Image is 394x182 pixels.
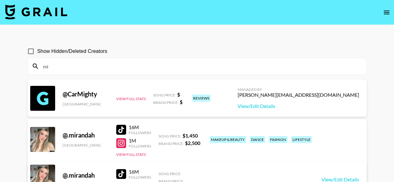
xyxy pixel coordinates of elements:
div: @ .mirandah [63,171,109,179]
div: 16M [129,124,151,130]
div: 1M [129,138,151,144]
div: @ .mirandah [63,131,109,139]
strong: $ 1,450 [183,133,198,138]
div: [GEOGRAPHIC_DATA] [63,102,109,106]
div: Followers [129,175,151,180]
button: View Full Stats [116,96,146,101]
span: Song Price: [159,134,181,138]
input: Search by User Name [39,61,363,71]
button: View Full Stats [116,152,146,157]
div: [GEOGRAPHIC_DATA] [63,143,109,147]
div: fashion [269,136,287,143]
div: Followers [129,130,151,135]
div: dance [250,136,265,143]
strong: $ 2,500 [185,140,200,146]
img: Grail Talent [5,4,67,19]
div: lifestyle [291,136,312,143]
span: Brand Price: [159,141,184,146]
strong: $ [177,91,180,97]
button: open drawer [380,6,393,19]
span: Song Price: [153,93,176,97]
div: @ CarMighty [63,90,109,98]
div: reviews [192,95,211,102]
span: Show Hidden/Deleted Creators [37,48,107,55]
div: [PERSON_NAME][EMAIL_ADDRESS][DOMAIN_NAME] [238,92,359,98]
div: makeup & beauty [210,136,246,143]
div: 16M [129,169,151,175]
div: Followers [129,144,151,148]
div: Managed By [238,87,359,92]
span: Song Price: [159,171,181,176]
strong: $ [180,99,183,105]
a: View/Edit Details [238,103,359,109]
span: Brand Price: [153,100,178,105]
